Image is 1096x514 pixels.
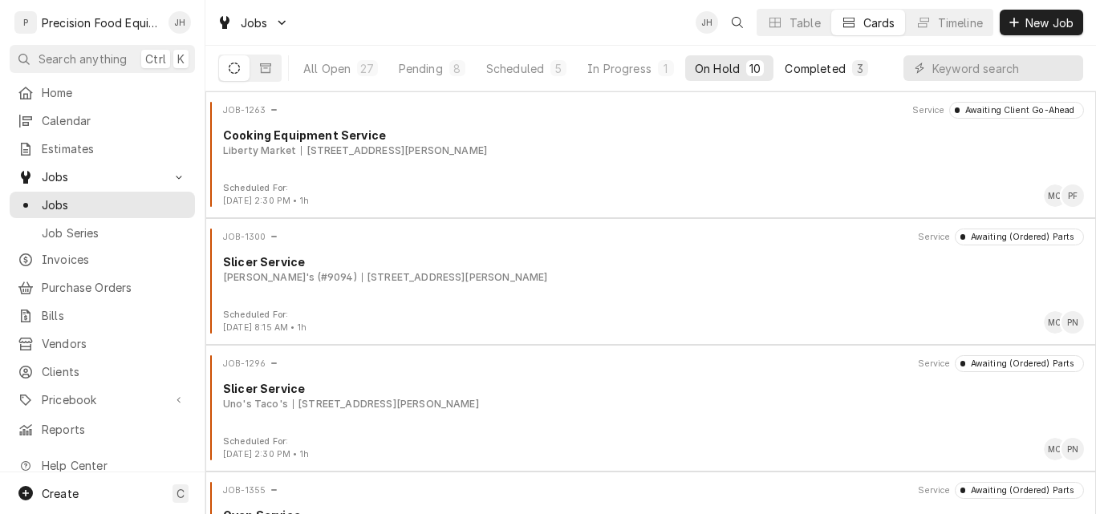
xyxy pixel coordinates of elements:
[212,253,1090,285] div: Card Body
[212,309,1090,334] div: Card Footer
[223,355,278,371] div: Card Header Primary Content
[696,11,718,34] div: JH
[790,14,821,31] div: Table
[223,322,306,333] span: [DATE] 8:15 AM • 1h
[223,102,278,118] div: Card Header Primary Content
[223,144,1084,158] div: Object Subtext
[1061,184,1084,207] div: PF
[362,270,548,285] div: Object Subtext Secondary
[42,391,163,408] span: Pricebook
[223,435,309,461] div: Card Footer Extra Context
[42,168,163,185] span: Jobs
[212,355,1090,371] div: Card Header
[399,60,443,77] div: Pending
[42,335,187,352] span: Vendors
[10,302,195,329] a: Bills
[223,104,266,117] div: Object ID
[1061,311,1084,334] div: PN
[212,435,1090,461] div: Card Footer
[725,10,750,35] button: Open search
[223,448,309,461] div: Object Extra Context Footer Value
[938,14,983,31] div: Timeline
[223,182,309,195] div: Object Extra Context Footer Label
[303,60,351,77] div: All Open
[10,330,195,357] a: Vendors
[918,231,950,244] div: Object Extra Context Header
[863,14,895,31] div: Cards
[14,11,37,34] div: P
[10,452,195,479] a: Go to Help Center
[965,231,1074,244] div: Awaiting (Ordered) Parts
[212,102,1090,118] div: Card Header
[42,279,187,296] span: Purchase Orders
[1061,311,1084,334] div: Pete Nielson's Avatar
[10,387,195,413] a: Go to Pricebook
[1044,184,1066,207] div: MC
[10,79,195,106] a: Home
[223,182,309,208] div: Card Footer Extra Context
[10,136,195,162] a: Estimates
[223,196,309,206] span: [DATE] 2:30 PM • 1h
[1061,438,1084,460] div: Pete Nielson's Avatar
[554,60,563,77] div: 5
[949,102,1084,118] div: Object Status
[212,182,1090,208] div: Card Footer
[223,270,357,285] div: Object Subtext Primary
[1061,184,1084,207] div: Phil Fry's Avatar
[212,482,1090,498] div: Card Header
[42,84,187,101] span: Home
[168,11,191,34] div: Jason Hertel's Avatar
[42,140,187,157] span: Estimates
[223,270,1084,285] div: Object Subtext
[10,274,195,301] a: Purchase Orders
[960,104,1074,117] div: Awaiting Client Go-Ahead
[1000,10,1083,35] button: New Job
[1044,311,1084,334] div: Card Footer Primary Content
[293,397,479,411] div: Object Subtext Secondary
[210,10,295,36] a: Go to Jobs
[223,195,309,208] div: Object Extra Context Footer Value
[42,457,185,474] span: Help Center
[42,14,160,31] div: Precision Food Equipment LLC
[223,144,296,158] div: Object Subtext Primary
[1044,184,1066,207] div: Mike Caster's Avatar
[955,355,1084,371] div: Object Status
[1044,438,1066,460] div: Mike Caster's Avatar
[42,251,187,268] span: Invoices
[855,60,865,77] div: 3
[912,102,1084,118] div: Card Header Secondary Content
[10,416,195,443] a: Reports
[205,91,1096,218] div: Job Card: JOB-1263
[42,421,187,438] span: Reports
[965,358,1074,370] div: Awaiting (Ordered) Parts
[223,309,306,322] div: Object Extra Context Footer Label
[301,144,487,158] div: Object Subtext Secondary
[10,45,195,73] button: Search anythingCtrlK
[223,397,1084,411] div: Object Subtext
[223,484,266,497] div: Object ID
[661,60,671,77] div: 1
[10,246,195,273] a: Invoices
[695,60,740,77] div: On Hold
[1044,438,1066,460] div: MC
[223,322,306,334] div: Object Extra Context Footer Value
[42,487,79,500] span: Create
[223,358,266,370] div: Object ID
[955,229,1084,245] div: Object Status
[205,218,1096,345] div: Job Card: JOB-1300
[749,60,761,77] div: 10
[10,164,195,190] a: Go to Jobs
[918,355,1084,371] div: Card Header Secondary Content
[965,484,1074,497] div: Awaiting (Ordered) Parts
[10,192,195,218] a: Jobs
[212,229,1090,245] div: Card Header
[360,60,374,77] div: 27
[918,358,950,370] div: Object Extra Context Header
[486,60,544,77] div: Scheduled
[587,60,652,77] div: In Progress
[223,435,309,448] div: Object Extra Context Footer Label
[1044,184,1084,207] div: Card Footer Primary Content
[1022,14,1077,31] span: New Job
[785,60,845,77] div: Completed
[918,482,1084,498] div: Card Header Secondary Content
